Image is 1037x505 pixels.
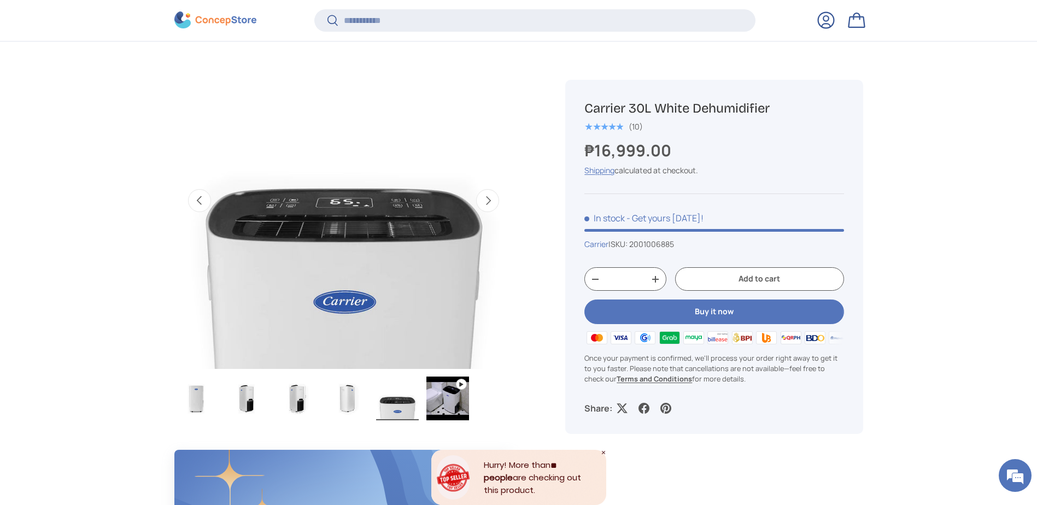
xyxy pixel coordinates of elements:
span: We're online! [63,138,151,248]
span: | [608,239,674,249]
media-gallery: Gallery Viewer [174,31,513,424]
img: master [584,330,608,346]
span: SKU: [611,239,628,249]
div: Minimize live chat window [179,5,206,32]
a: 5.0 out of 5.0 stars (10) [584,120,643,132]
img: carrier-dehumidifier-30-liter-left-side-with-dimensions-view-concepstore [276,377,318,420]
div: calculated at checkout. [584,165,843,176]
span: 2001006885 [629,239,674,249]
p: Share: [584,402,612,415]
img: ubp [754,330,778,346]
button: Buy it now [584,300,843,324]
img: billease [706,330,730,346]
img: carrier-dehumidifier-30-liter-top-with-buttons-view-concepstore [376,377,419,420]
img: ConcepStore [174,12,256,29]
div: 5.0 out of 5.0 stars [584,122,623,132]
img: bdo [803,330,827,346]
div: (10) [629,122,643,131]
div: Chat with us now [57,61,184,75]
img: carrier-dehumidifier-30-liter-left-side-view-concepstore [225,377,268,420]
strong: ₱16,999.00 [584,139,674,161]
img: carrier-dehumidifier-30-liter-right-side-view-concepstore [326,377,368,420]
img: bpi [730,330,754,346]
h1: Carrier 30L White Dehumidifier [584,100,843,117]
p: - Get yours [DATE]! [626,212,704,224]
a: Terms and Conditions [617,374,692,384]
textarea: Type your message and hit 'Enter' [5,298,208,337]
img: carrier-dehumidifier-30-liter-full-view-concepstore [175,377,218,420]
div: Close [601,450,606,455]
button: Add to cart [675,268,843,291]
img: gcash [633,330,657,346]
img: qrph [778,330,802,346]
img: visa [609,330,633,346]
a: Shipping [584,165,614,175]
img: metrobank [827,330,851,346]
img: carrier-30 liter-dehumidifier-youtube-demo-video-concepstore [426,377,469,420]
span: ★★★★★ [584,121,623,132]
p: Once your payment is confirmed, we'll process your order right away to get it to you faster. Plea... [584,353,843,385]
img: maya [682,330,706,346]
a: Carrier [584,239,608,249]
span: In stock [584,212,625,224]
img: grabpay [657,330,681,346]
